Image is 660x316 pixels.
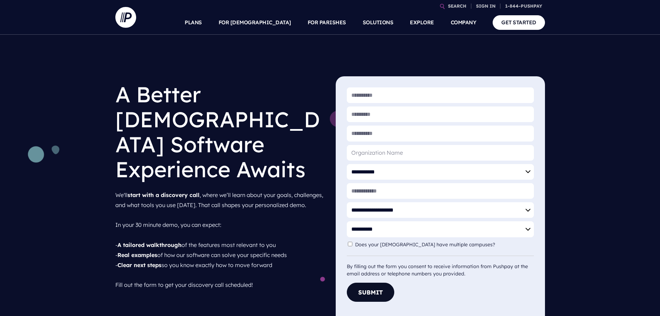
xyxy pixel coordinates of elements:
a: FOR [DEMOGRAPHIC_DATA] [219,10,291,35]
strong: start with a discovery call [127,191,200,198]
a: COMPANY [451,10,476,35]
a: SOLUTIONS [363,10,394,35]
a: FOR PARISHES [308,10,346,35]
a: GET STARTED [493,15,545,29]
div: By filling out the form you consent to receive information from Pushpay at the email address or t... [347,256,534,277]
p: We'll , where we’ll learn about your goals, challenges, and what tools you use [DATE]. That call ... [115,187,325,293]
a: PLANS [185,10,202,35]
label: Does your [DEMOGRAPHIC_DATA] have multiple campuses? [355,242,499,248]
h1: A Better [DEMOGRAPHIC_DATA] Software Experience Awaits [115,76,325,187]
a: EXPLORE [410,10,434,35]
strong: A tailored walkthrough [117,241,182,248]
button: Submit [347,283,394,302]
strong: Real examples [117,251,157,258]
input: Organization Name [347,145,534,161]
strong: Clear next steps [117,262,161,268]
